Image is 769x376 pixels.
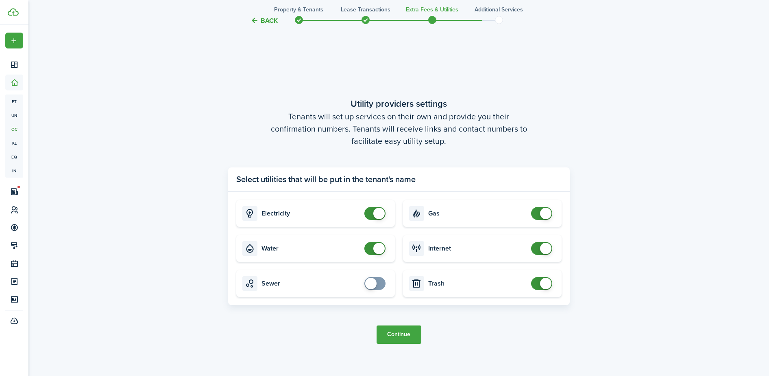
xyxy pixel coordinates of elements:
[341,5,390,14] h3: Lease Transactions
[5,95,23,108] a: pt
[261,280,360,287] card-title: Sewer
[236,173,416,185] panel-main-title: Select utilities that will be put in the tenant's name
[261,210,360,217] card-title: Electricity
[8,8,19,16] img: TenantCloud
[428,280,527,287] card-title: Trash
[5,164,23,178] a: in
[228,110,570,147] wizard-step-header-description: Tenants will set up services on their own and provide you their confirmation numbers. Tenants wil...
[251,16,278,25] button: Back
[261,245,360,252] card-title: Water
[5,33,23,48] button: Open menu
[428,245,527,252] card-title: Internet
[5,136,23,150] a: kl
[5,108,23,122] a: un
[228,97,570,110] wizard-step-header-title: Utility providers settings
[274,5,323,14] h3: Property & Tenants
[475,5,523,14] h3: Additional Services
[406,5,458,14] h3: Extra fees & Utilities
[377,325,421,344] button: Continue
[5,122,23,136] a: oc
[428,210,527,217] card-title: Gas
[5,150,23,164] a: eq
